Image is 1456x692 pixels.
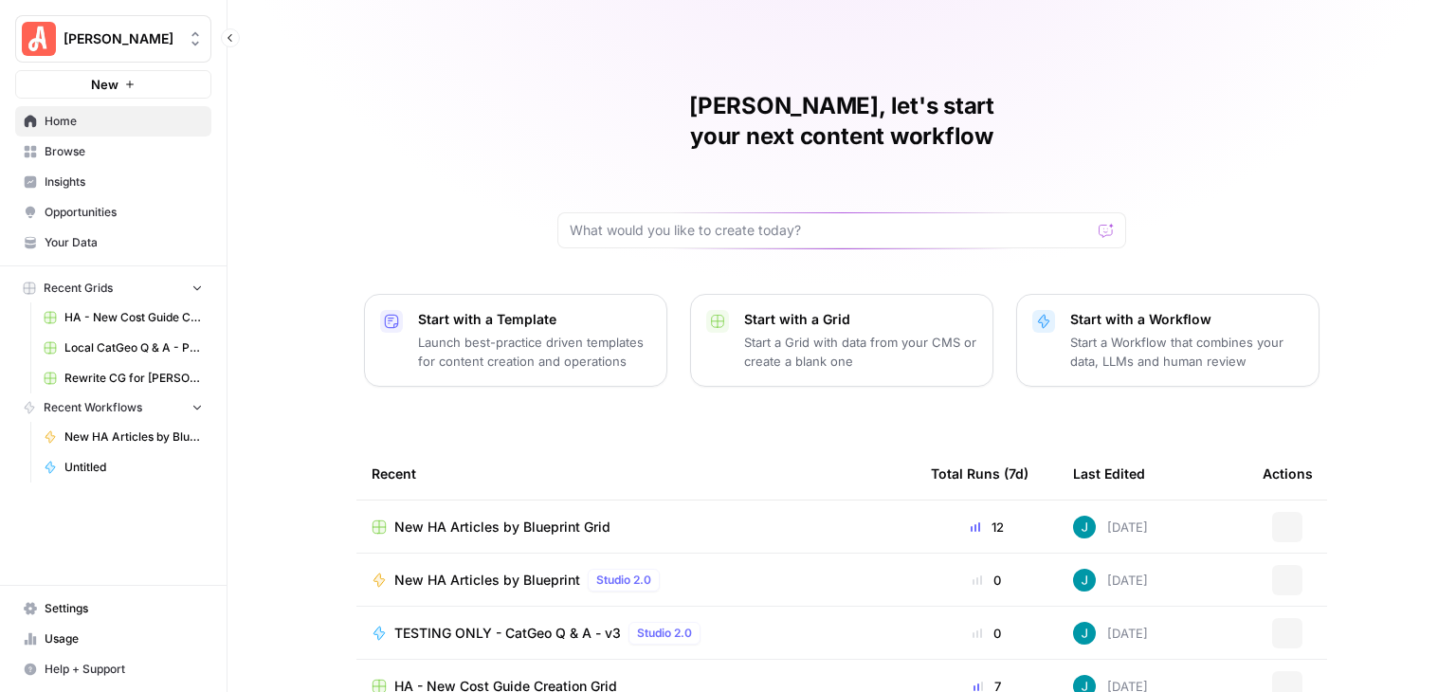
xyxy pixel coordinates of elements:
div: Recent [372,447,901,500]
p: Start with a Workflow [1070,310,1303,329]
div: [DATE] [1073,622,1148,645]
a: New HA Articles by Blueprint Grid [372,518,901,537]
a: Opportunities [15,197,211,228]
div: Actions [1263,447,1313,500]
p: Launch best-practice driven templates for content creation and operations [418,333,651,371]
a: Browse [15,137,211,167]
div: 0 [931,571,1043,590]
span: Browse [45,143,203,160]
a: HA - New Cost Guide Creation Grid [35,302,211,333]
button: Start with a TemplateLaunch best-practice driven templates for content creation and operations [364,294,667,387]
span: Opportunities [45,204,203,221]
p: Start with a Template [418,310,651,329]
span: Insights [45,173,203,191]
div: Total Runs (7d) [931,447,1028,500]
button: New [15,70,211,99]
input: What would you like to create today? [570,221,1091,240]
span: Local CatGeo Q & A - Pass/Fail v2 Grid [64,339,203,356]
span: Recent Workflows [44,399,142,416]
a: Home [15,106,211,137]
span: TESTING ONLY - CatGeo Q & A - v3 [394,624,621,643]
span: New HA Articles by Blueprint [64,428,203,446]
div: 12 [931,518,1043,537]
div: [DATE] [1073,569,1148,592]
button: Workspace: Angi [15,15,211,63]
span: Rewrite CG for [PERSON_NAME] - Grading version Grid [64,370,203,387]
button: Recent Workflows [15,393,211,422]
a: Usage [15,624,211,654]
button: Start with a WorkflowStart a Workflow that combines your data, LLMs and human review [1016,294,1319,387]
button: Recent Grids [15,274,211,302]
a: New HA Articles by Blueprint [35,422,211,452]
div: 0 [931,624,1043,643]
span: Help + Support [45,661,203,678]
span: Untitled [64,459,203,476]
span: Studio 2.0 [596,572,651,589]
a: Rewrite CG for [PERSON_NAME] - Grading version Grid [35,363,211,393]
a: TESTING ONLY - CatGeo Q & A - v3Studio 2.0 [372,622,901,645]
img: gsxx783f1ftko5iaboo3rry1rxa5 [1073,516,1096,538]
img: gsxx783f1ftko5iaboo3rry1rxa5 [1073,569,1096,592]
a: New HA Articles by BlueprintStudio 2.0 [372,569,901,592]
p: Start with a Grid [744,310,977,329]
span: New HA Articles by Blueprint Grid [394,518,610,537]
span: Your Data [45,234,203,251]
p: Start a Workflow that combines your data, LLMs and human review [1070,333,1303,371]
div: Last Edited [1073,447,1145,500]
span: Settings [45,600,203,617]
span: Home [45,113,203,130]
span: New HA Articles by Blueprint [394,571,580,590]
a: Settings [15,593,211,624]
h1: [PERSON_NAME], let's start your next content workflow [557,91,1126,152]
span: HA - New Cost Guide Creation Grid [64,309,203,326]
span: New [91,75,118,94]
div: [DATE] [1073,516,1148,538]
span: Recent Grids [44,280,113,297]
p: Start a Grid with data from your CMS or create a blank one [744,333,977,371]
img: gsxx783f1ftko5iaboo3rry1rxa5 [1073,622,1096,645]
a: Local CatGeo Q & A - Pass/Fail v2 Grid [35,333,211,363]
a: Your Data [15,228,211,258]
span: Studio 2.0 [637,625,692,642]
button: Start with a GridStart a Grid with data from your CMS or create a blank one [690,294,993,387]
img: Angi Logo [22,22,56,56]
a: Insights [15,167,211,197]
a: Untitled [35,452,211,483]
span: [PERSON_NAME] [64,29,178,48]
button: Help + Support [15,654,211,684]
span: Usage [45,630,203,647]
